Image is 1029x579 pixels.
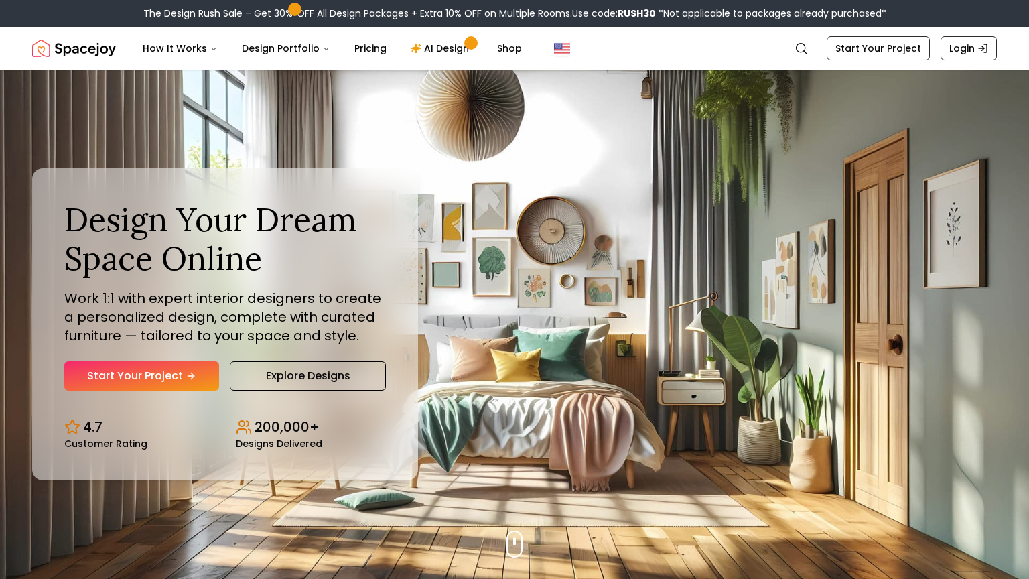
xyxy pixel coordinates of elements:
h1: Design Your Dream Space Online [64,200,386,277]
div: Design stats [64,407,386,448]
a: Shop [486,35,533,62]
img: United States [554,40,570,56]
p: 4.7 [83,417,102,436]
span: Use code: [572,7,656,20]
p: Work 1:1 with expert interior designers to create a personalized design, complete with curated fu... [64,289,386,345]
a: Explore Designs [230,361,386,391]
small: Customer Rating [64,439,147,448]
div: The Design Rush Sale – Get 30% OFF All Design Packages + Extra 10% OFF on Multiple Rooms. [143,7,886,20]
nav: Main [132,35,533,62]
a: Start Your Project [64,361,219,391]
nav: Global [32,27,997,70]
small: Designs Delivered [236,439,322,448]
a: AI Design [400,35,484,62]
b: RUSH30 [618,7,656,20]
a: Login [941,36,997,60]
a: Pricing [344,35,397,62]
p: 200,000+ [255,417,319,436]
button: Design Portfolio [231,35,341,62]
span: *Not applicable to packages already purchased* [656,7,886,20]
a: Spacejoy [32,35,116,62]
a: Start Your Project [827,36,930,60]
img: Spacejoy Logo [32,35,116,62]
button: How It Works [132,35,228,62]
